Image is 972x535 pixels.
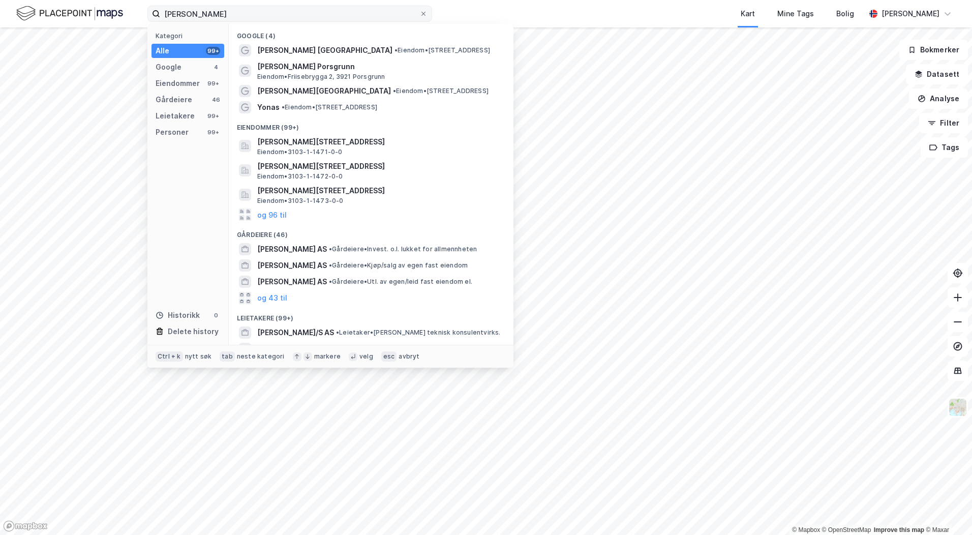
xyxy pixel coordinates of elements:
span: Eiendom • 3103-1-1472-0-0 [257,172,343,181]
a: Improve this map [874,526,924,533]
div: Google [156,61,181,73]
div: velg [359,352,373,361]
img: Z [948,398,967,417]
img: logo.f888ab2527a4732fd821a326f86c7f29.svg [16,5,123,22]
span: • [282,103,285,111]
span: Gårdeiere • Kjøp/salg av egen fast eiendom [329,261,468,270]
span: • [329,261,332,269]
div: Bolig [836,8,854,20]
button: Bokmerker [899,40,968,60]
span: Eiendom • 3103-1-1471-0-0 [257,148,343,156]
div: Kart [741,8,755,20]
button: Analyse [909,88,968,109]
div: neste kategori [237,352,285,361]
a: Mapbox homepage [3,520,48,532]
div: Gårdeiere [156,94,192,106]
div: Eiendommer [156,77,200,90]
span: [PERSON_NAME] AS [257,243,327,255]
div: 99+ [206,128,220,136]
div: Leietakere [156,110,195,122]
div: Gårdeiere (46) [229,223,513,241]
div: 46 [212,96,220,104]
span: [PERSON_NAME][GEOGRAPHIC_DATA] [257,85,391,97]
span: [PERSON_NAME][STREET_ADDRESS] [257,160,501,172]
a: Mapbox [792,526,820,533]
span: Eiendom • 3103-1-1473-0-0 [257,197,344,205]
div: 99+ [206,79,220,87]
span: • [394,46,398,54]
div: Google (4) [229,24,513,42]
div: Delete history [168,325,219,338]
div: Mine Tags [777,8,814,20]
div: Kategori [156,32,224,40]
div: Kontrollprogram for chat [921,486,972,535]
div: avbryt [399,352,419,361]
div: markere [314,352,341,361]
span: [PERSON_NAME] [GEOGRAPHIC_DATA] [257,44,392,56]
div: 0 [212,311,220,319]
div: 99+ [206,47,220,55]
div: Alle [156,45,169,57]
div: Personer [156,126,189,138]
div: nytt søk [185,352,212,361]
span: Gårdeiere • Invest. o.l. lukket for allmennheten [329,245,477,253]
button: og 43 til [257,292,287,304]
span: Yonas [257,101,280,113]
span: • [329,278,332,285]
span: Leietaker • [PERSON_NAME] teknisk konsulentvirks. [336,329,501,337]
span: • [393,87,396,95]
span: Eiendom • Friisebrygga 2, 3921 Porsgrunn [257,73,385,81]
iframe: Chat Widget [921,486,972,535]
div: Ctrl + k [156,351,183,362]
div: Leietakere (99+) [229,306,513,324]
div: [PERSON_NAME] [882,8,939,20]
div: esc [381,351,397,362]
div: tab [220,351,235,362]
span: Eiendom • [STREET_ADDRESS] [393,87,489,95]
span: [PERSON_NAME] AS [257,343,327,355]
span: [PERSON_NAME] AS [257,259,327,272]
button: og 96 til [257,209,287,221]
div: 99+ [206,112,220,120]
span: [PERSON_NAME] Porsgrunn [257,61,501,73]
span: [PERSON_NAME]/S AS [257,326,334,339]
div: Historikk [156,309,200,321]
button: Filter [919,113,968,133]
span: Eiendom • [STREET_ADDRESS] [282,103,377,111]
div: Eiendommer (99+) [229,115,513,134]
div: 4 [212,63,220,71]
button: Tags [921,137,968,158]
button: Datasett [906,64,968,84]
span: [PERSON_NAME] AS [257,276,327,288]
a: OpenStreetMap [822,526,871,533]
span: Eiendom • [STREET_ADDRESS] [394,46,490,54]
span: • [329,245,332,253]
input: Søk på adresse, matrikkel, gårdeiere, leietakere eller personer [160,6,419,21]
span: [PERSON_NAME][STREET_ADDRESS] [257,136,501,148]
span: • [336,329,339,336]
span: [PERSON_NAME][STREET_ADDRESS] [257,185,501,197]
span: Gårdeiere • Utl. av egen/leid fast eiendom el. [329,278,472,286]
